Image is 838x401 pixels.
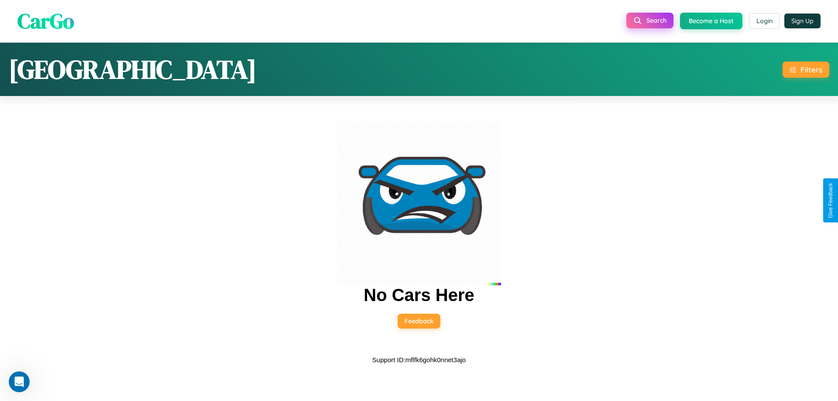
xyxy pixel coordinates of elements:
[626,13,673,28] button: Search
[372,354,466,366] p: Support ID: mflfk6gohk0nnet3ajo
[9,51,257,87] h1: [GEOGRAPHIC_DATA]
[17,7,74,35] span: CarGo
[784,14,821,28] button: Sign Up
[783,62,829,78] button: Filters
[337,121,501,285] img: car
[800,65,822,74] div: Filters
[398,314,440,329] button: Feedback
[9,371,30,392] iframe: Intercom live chat
[646,17,666,24] span: Search
[364,285,474,305] h2: No Cars Here
[749,13,780,29] button: Login
[680,13,742,29] button: Become a Host
[828,183,834,218] div: Give Feedback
